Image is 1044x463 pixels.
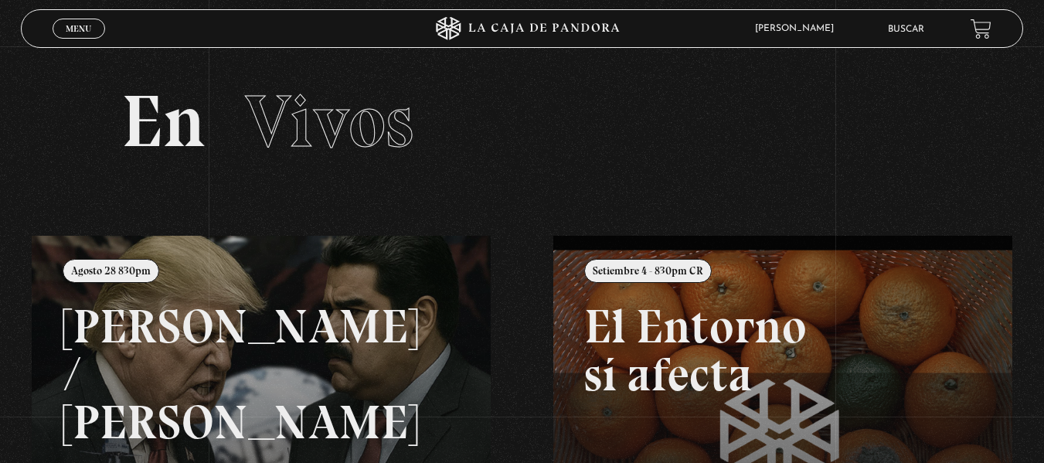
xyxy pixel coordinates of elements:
a: Buscar [888,25,924,34]
span: [PERSON_NAME] [747,24,849,33]
a: View your shopping cart [971,18,991,39]
h2: En [121,85,923,158]
span: Menu [66,24,91,33]
span: Cerrar [60,37,97,48]
span: Vivos [245,77,413,165]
